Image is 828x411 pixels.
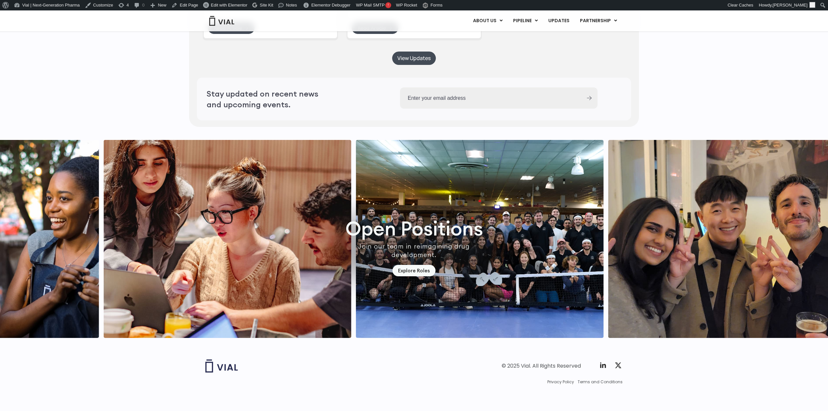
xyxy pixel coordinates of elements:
a: Terms and Conditions [578,379,623,385]
img: Vial logo wih "Vial" spelled out [205,359,238,373]
a: Explore Roles [392,265,436,276]
span: Site Kit [260,3,273,8]
a: UPDATES [543,15,574,26]
img: Vial Logo [209,16,235,26]
div: © 2025 Vial. All Rights Reserved [502,362,581,370]
div: 2 / 7 [103,140,351,338]
img: http://People%20posing%20for%20group%20picture%20after%20playing%20pickleball. [356,140,603,338]
span: View Updates [397,56,431,61]
input: Enter your email address [400,87,581,109]
span: Edit with Elementor [211,3,247,8]
h2: Stay updated on recent news and upcoming events. [207,88,334,110]
a: View Updates [392,52,436,65]
div: 3 / 7 [356,140,603,338]
span: ! [385,2,391,8]
a: PARTNERSHIPMenu Toggle [575,15,622,26]
a: ABOUT USMenu Toggle [468,15,508,26]
input: Submit [587,96,592,100]
span: [PERSON_NAME] [773,3,807,8]
a: Privacy Policy [547,379,574,385]
a: PIPELINEMenu Toggle [508,15,543,26]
